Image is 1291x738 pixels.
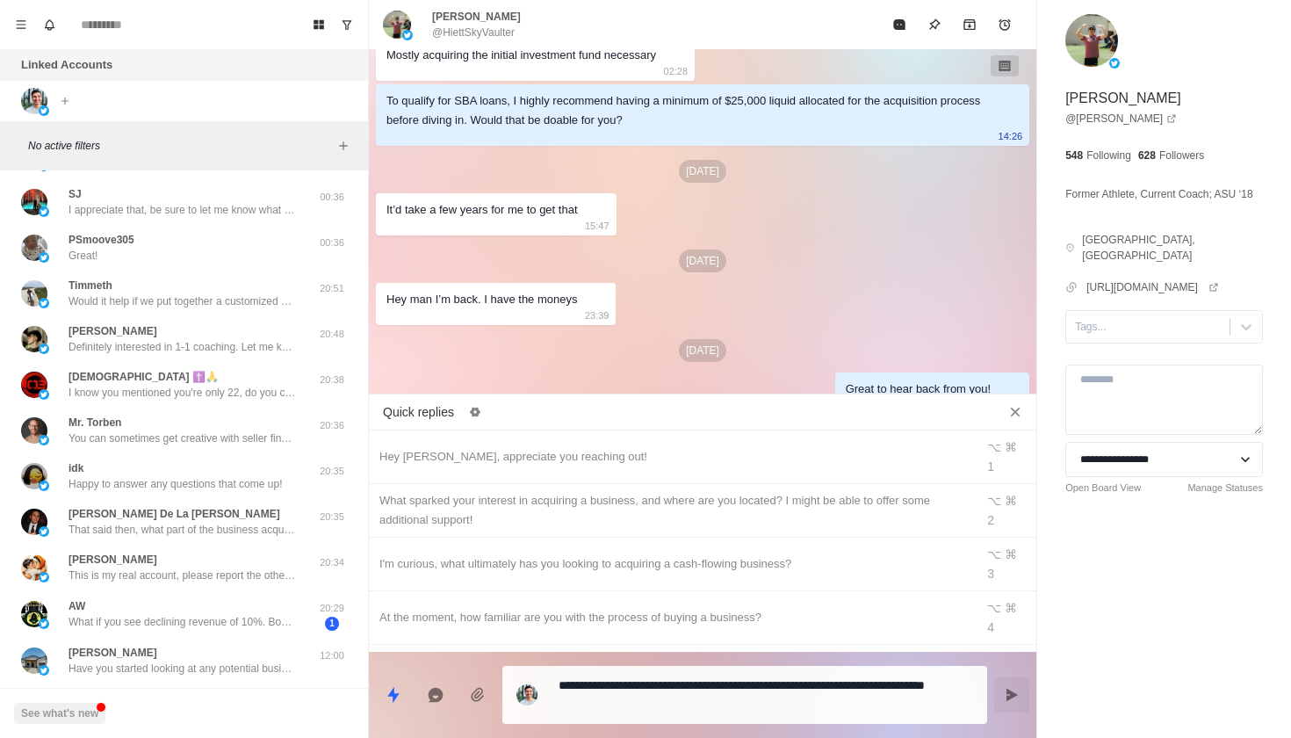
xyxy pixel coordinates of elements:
[310,235,354,250] p: 00:36
[69,202,297,218] p: I appreciate that, be sure to let me know what you think!
[1065,184,1252,204] p: Former Athlete, Current Coach; ASU ‘18
[987,438,1026,476] div: ⌥ ⌘ 1
[69,614,297,630] p: What if you see declining revenue of 10%. Boba shop for sale
[69,476,282,492] p: Happy to answer any questions that come up!
[679,160,726,183] p: [DATE]
[987,598,1026,637] div: ⌥ ⌘ 4
[21,235,47,261] img: picture
[69,645,157,661] p: [PERSON_NAME]
[1159,148,1204,163] p: Followers
[310,648,354,663] p: 12:00
[310,190,354,205] p: 00:36
[585,216,609,235] p: 15:47
[310,510,354,525] p: 20:35
[379,491,964,530] div: What sparked your interest in acquiring a business, and where are you located? I might be able to...
[305,11,333,39] button: Board View
[987,491,1026,530] div: ⌥ ⌘ 2
[310,281,354,296] p: 20:51
[39,665,49,676] img: picture
[69,598,85,614] p: AW
[310,555,354,570] p: 20:34
[386,46,656,65] div: Mostly acquiring the initial investment fund necessary
[69,415,121,430] p: Mr. Torben
[21,280,47,307] img: picture
[379,554,964,574] div: I'm curious, what ultimately has you looking to acquiring a cash-flowing business?
[987,545,1026,583] div: ⌥ ⌘ 3
[69,568,297,583] p: This is my real account, please report the other one.
[679,250,726,272] p: [DATE]
[1065,111,1177,127] a: @[PERSON_NAME]
[21,648,47,674] img: picture
[21,509,47,535] img: picture
[14,703,105,724] button: See what's new
[1065,481,1141,496] a: Open Board View
[69,186,82,202] p: SJ
[383,403,454,422] p: Quick replies
[21,372,47,398] img: picture
[21,326,47,352] img: picture
[69,385,297,401] p: I know you mentioned you're only 22, do you currently have any capital set aside to buy a business?
[69,506,280,522] p: [PERSON_NAME] De La [PERSON_NAME]
[999,127,1023,146] p: 14:26
[69,323,157,339] p: [PERSON_NAME]
[994,677,1029,713] button: Send message
[379,447,964,467] div: Hey [PERSON_NAME], appreciate you reaching out!
[39,344,49,354] img: picture
[664,61,689,81] p: 02:28
[333,135,354,156] button: Add filters
[21,554,47,581] img: picture
[1065,148,1083,163] p: 548
[917,7,952,42] button: Pin
[21,601,47,627] img: picture
[69,339,297,355] p: Definitely interested in 1-1 coaching. Let me know if there are any openings.
[383,11,411,39] img: picture
[333,11,361,39] button: Show unread conversations
[39,619,49,629] img: picture
[1138,148,1156,163] p: 628
[69,460,83,476] p: idk
[69,369,219,385] p: [DEMOGRAPHIC_DATA] ✝️🙏
[376,677,411,713] button: Quick replies
[386,200,578,220] div: It’d take a few years for me to get that
[69,293,297,309] p: Would it help if we put together a customized game plan that clearly outlines how to find, evalua...
[846,380,991,399] div: Great to hear back from you!
[1082,232,1263,264] p: [GEOGRAPHIC_DATA], [GEOGRAPHIC_DATA]
[516,684,537,705] img: picture
[39,298,49,308] img: picture
[39,526,49,537] img: picture
[432,9,521,25] p: [PERSON_NAME]
[39,252,49,263] img: picture
[21,463,47,489] img: picture
[69,552,157,568] p: [PERSON_NAME]
[39,572,49,582] img: picture
[35,11,63,39] button: Notifications
[1187,481,1263,496] a: Manage Statuses
[69,278,112,293] p: Timmeth
[679,339,726,362] p: [DATE]
[54,90,76,112] button: Add account
[21,56,112,74] p: Linked Accounts
[432,25,515,40] p: @HiettSkyVaulter
[310,373,354,387] p: 20:38
[386,290,577,309] div: Hey man I’m back. I have the moneys
[39,389,49,400] img: picture
[310,327,354,342] p: 20:48
[1065,14,1118,67] img: picture
[379,608,964,627] div: At the moment, how familiar are you with the process of buying a business?
[69,661,297,676] p: Have you started looking at any potential businesses to acquire yet, or is there a particular ind...
[69,232,134,248] p: PSmoove305
[402,30,413,40] img: picture
[7,11,35,39] button: Menu
[39,435,49,445] img: picture
[585,306,609,325] p: 23:39
[69,248,97,264] p: Great!
[952,7,987,42] button: Archive
[39,481,49,491] img: picture
[21,417,47,444] img: picture
[987,7,1022,42] button: Add reminder
[310,601,354,616] p: 20:29
[1109,58,1120,69] img: picture
[39,206,49,217] img: picture
[461,398,489,426] button: Edit quick replies
[69,522,297,538] p: That said then, what part of the business acquisitions process do you feel you’ll need the most g...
